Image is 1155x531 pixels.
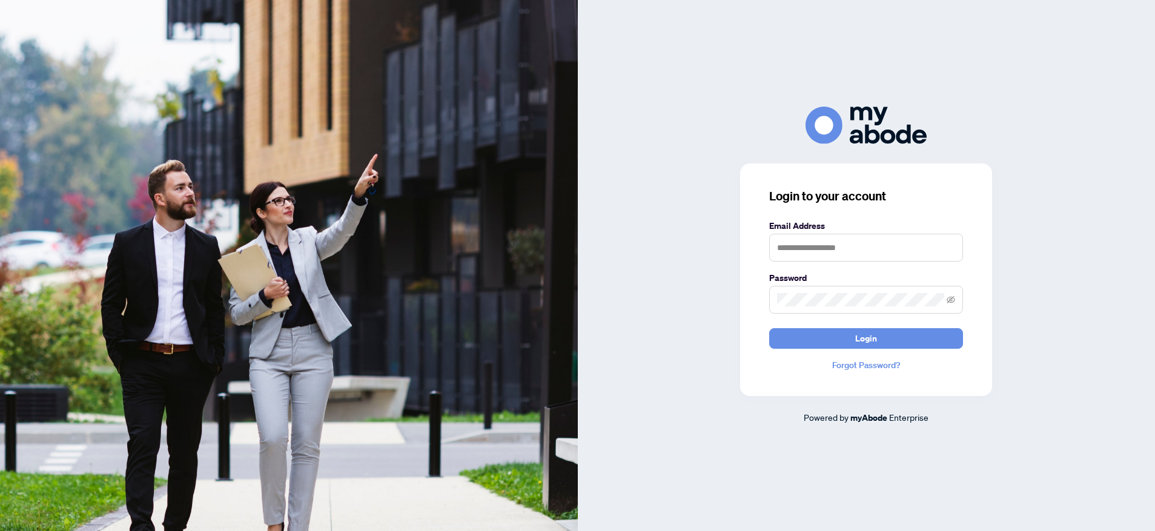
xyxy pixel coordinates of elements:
[769,219,963,233] label: Email Address
[769,358,963,372] a: Forgot Password?
[769,188,963,205] h3: Login to your account
[804,412,849,423] span: Powered by
[947,295,955,304] span: eye-invisible
[855,329,877,348] span: Login
[889,412,928,423] span: Enterprise
[850,411,887,424] a: myAbode
[769,271,963,285] label: Password
[806,107,927,143] img: ma-logo
[769,328,963,349] button: Login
